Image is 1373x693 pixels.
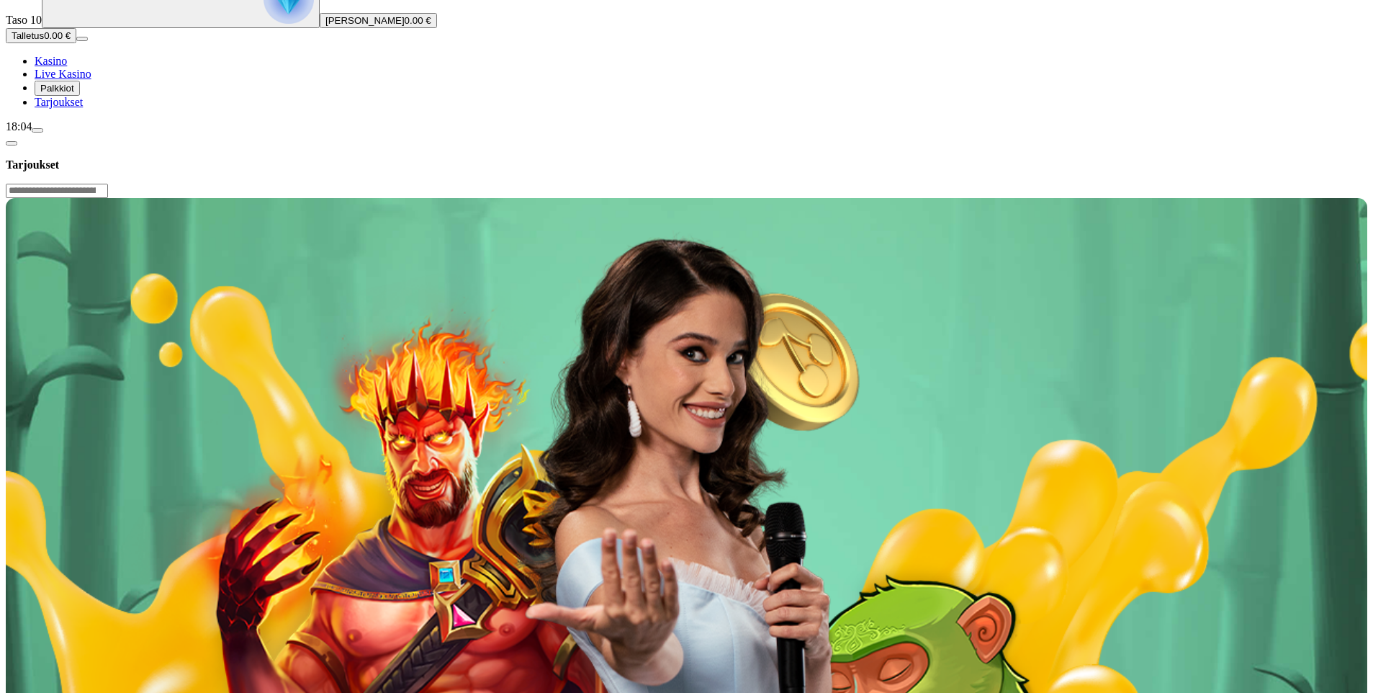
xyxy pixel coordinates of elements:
button: menu [32,128,43,133]
h3: Tarjoukset [6,158,1367,171]
span: Talletus [12,30,44,41]
span: 0.00 € [44,30,71,41]
span: 18:04 [6,120,32,133]
span: Taso 10 [6,14,42,26]
span: [PERSON_NAME] [325,15,405,26]
a: poker-chip iconLive Kasino [35,68,91,80]
button: menu [76,37,88,41]
button: [PERSON_NAME]0.00 € [320,13,437,28]
span: Live Kasino [35,68,91,80]
a: gift-inverted iconTarjoukset [35,96,83,108]
span: Kasino [35,55,67,67]
span: Palkkiot [40,83,74,94]
input: Search [6,184,108,198]
button: Talletusplus icon0.00 € [6,28,76,43]
span: 0.00 € [405,15,431,26]
button: reward iconPalkkiot [35,81,80,96]
a: diamond iconKasino [35,55,67,67]
span: Tarjoukset [35,96,83,108]
button: chevron-left icon [6,141,17,146]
